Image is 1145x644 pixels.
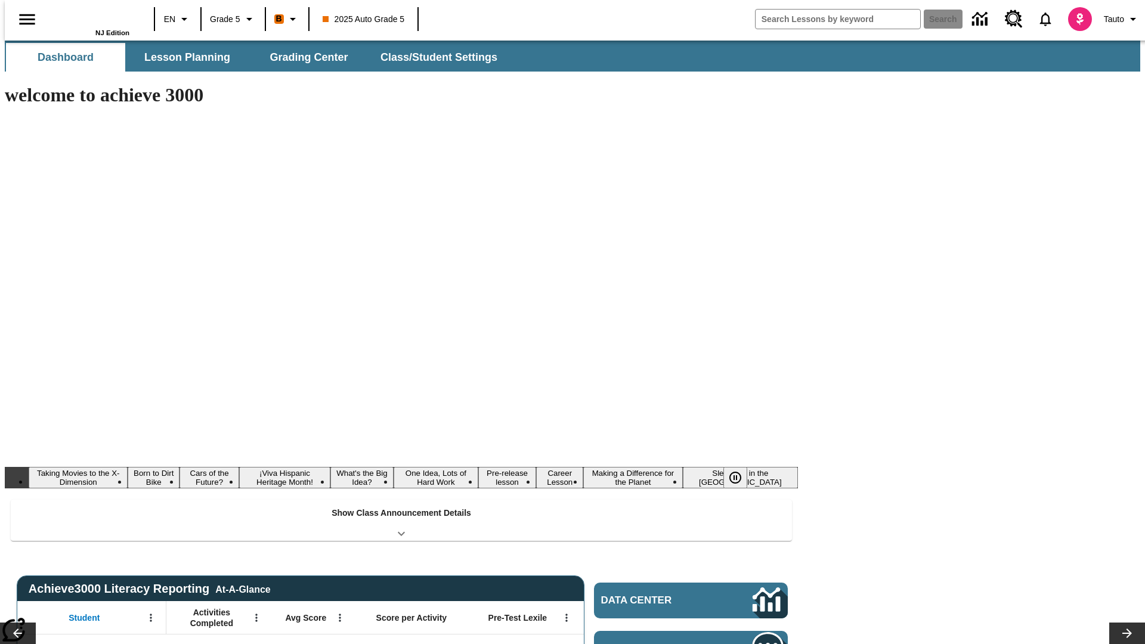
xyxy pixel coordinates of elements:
span: EN [164,13,175,26]
button: Slide 6 One Idea, Lots of Hard Work [394,467,478,488]
span: Student [69,612,100,623]
p: Show Class Announcement Details [332,507,471,519]
button: Open Menu [142,609,160,627]
button: Lesson carousel, Next [1109,623,1145,644]
button: Slide 5 What's the Big Idea? [330,467,394,488]
button: Select a new avatar [1061,4,1099,35]
input: search field [756,10,920,29]
button: Slide 2 Born to Dirt Bike [128,467,180,488]
span: Tauto [1104,13,1124,26]
a: Data Center [965,3,998,36]
button: Slide 9 Making a Difference for the Planet [583,467,682,488]
button: Slide 7 Pre-release lesson [478,467,536,488]
span: Achieve3000 Literacy Reporting [29,582,271,596]
button: Slide 4 ¡Viva Hispanic Heritage Month! [239,467,330,488]
button: Open Menu [331,609,349,627]
button: Language: EN, Select a language [159,8,197,30]
span: 2025 Auto Grade 5 [323,13,405,26]
button: Grading Center [249,43,369,72]
button: Pause [723,467,747,488]
div: Pause [723,467,759,488]
button: Profile/Settings [1099,8,1145,30]
span: Pre-Test Lexile [488,612,547,623]
a: Data Center [594,583,788,618]
div: Show Class Announcement Details [11,500,792,541]
button: Dashboard [6,43,125,72]
button: Lesson Planning [128,43,247,72]
button: Slide 8 Career Lesson [536,467,583,488]
div: SubNavbar [5,41,1140,72]
div: At-A-Glance [215,582,270,595]
button: Boost Class color is orange. Change class color [270,8,305,30]
span: Grade 5 [210,13,240,26]
button: Class/Student Settings [371,43,507,72]
button: Open Menu [247,609,265,627]
button: Slide 10 Sleepless in the Animal Kingdom [683,467,798,488]
span: Activities Completed [172,607,251,628]
button: Open Menu [558,609,575,627]
a: Resource Center, Will open in new tab [998,3,1030,35]
a: Notifications [1030,4,1061,35]
button: Slide 3 Cars of the Future? [180,467,239,488]
span: Score per Activity [376,612,447,623]
span: Data Center [601,595,713,606]
span: NJ Edition [95,29,129,36]
div: SubNavbar [5,43,508,72]
button: Grade: Grade 5, Select a grade [205,8,261,30]
h1: welcome to achieve 3000 [5,84,798,106]
img: avatar image [1068,7,1092,31]
a: Home [52,5,129,29]
button: Slide 1 Taking Movies to the X-Dimension [29,467,128,488]
span: Avg Score [285,612,326,623]
div: Home [52,4,129,36]
button: Open side menu [10,2,45,37]
span: B [276,11,282,26]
